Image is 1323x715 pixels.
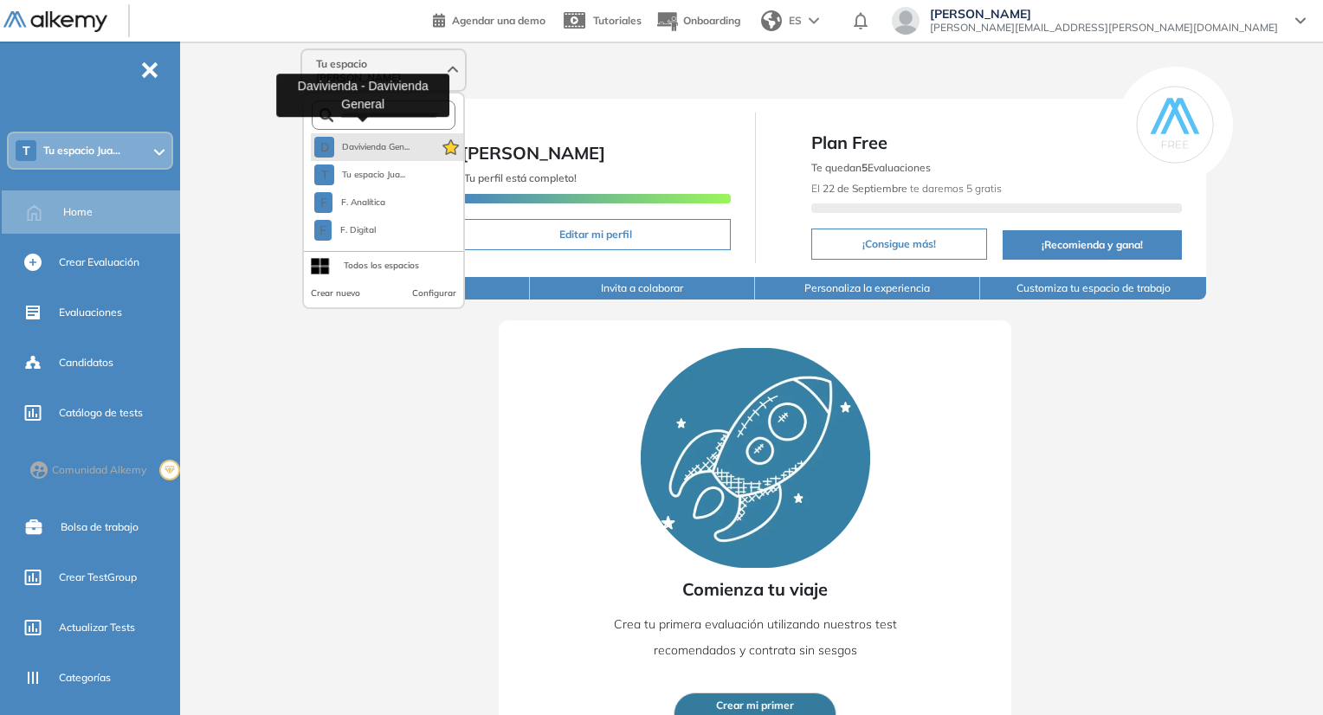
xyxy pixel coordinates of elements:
[452,14,545,27] span: Agendar una demo
[341,168,405,182] span: Tu espacio Jua...
[789,13,802,29] span: ES
[341,140,410,154] span: Davivienda Gen...
[319,223,326,237] span: F
[530,277,755,300] button: Invita a colaborar
[433,9,545,29] a: Agendar una demo
[862,161,868,174] b: 5
[314,192,386,213] button: FF. Analítica
[593,14,642,27] span: Tutoriales
[755,277,980,300] button: Personaliza la experiencia
[59,305,122,320] span: Evaluaciones
[461,219,730,250] button: Editar mi perfil
[412,287,456,300] button: Configurar
[59,670,111,686] span: Categorías
[59,405,143,421] span: Catálogo de tests
[320,196,327,209] span: F
[641,348,870,568] img: Rocket
[61,519,139,535] span: Bolsa de trabajo
[683,14,740,27] span: Onboarding
[811,182,1002,195] span: El te daremos 5 gratis
[339,223,378,237] span: F. Digital
[980,277,1205,300] button: Customiza tu espacio de trabajo
[811,130,1182,156] span: Plan Free
[761,10,782,31] img: world
[311,287,360,300] button: Crear nuevo
[59,355,113,370] span: Candidatos
[339,196,386,209] span: F. Analítica
[1003,230,1182,260] button: ¡Recomienda y gana!
[320,140,329,154] span: D
[461,142,605,164] span: [PERSON_NAME]
[23,144,30,158] span: T
[3,11,107,33] img: Logo
[930,21,1278,35] span: [PERSON_NAME][EMAIL_ADDRESS][PERSON_NAME][DOMAIN_NAME]
[811,161,931,174] span: Te quedan Evaluaciones
[63,204,93,220] span: Home
[461,171,577,184] span: ¡Tu perfil está completo!
[823,182,907,195] b: 22 de Septiembre
[811,229,988,260] button: ¡Consigue más!
[716,698,794,714] span: Crear mi primer
[59,254,139,270] span: Crear Evaluación
[655,3,740,40] button: Onboarding
[314,137,410,158] button: DDavivienda Gen...
[43,144,120,158] span: Tu espacio Jua...
[276,74,449,117] div: Davivienda - Davivienda General
[314,220,378,241] button: FF. Digital
[59,620,135,635] span: Actualizar Tests
[316,57,444,85] span: Tu espacio [PERSON_NAME]
[59,570,137,585] span: Crear TestGroup
[809,17,819,24] img: arrow
[584,611,926,663] p: Crea tu primera evaluación utilizando nuestros test recomendados y contrata sin sesgos
[321,168,328,182] span: T
[344,259,419,273] div: Todos los espacios
[682,577,828,602] span: Comienza tu viaje
[314,164,405,185] button: TTu espacio Jua...
[930,7,1278,21] span: [PERSON_NAME]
